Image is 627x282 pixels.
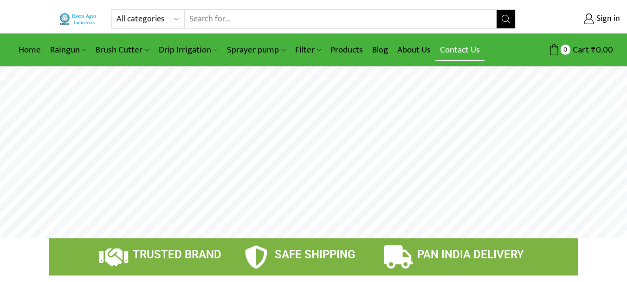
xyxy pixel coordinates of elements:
a: Brush Cutter [91,39,154,61]
a: Contact Us [435,39,485,61]
input: Search for... [185,10,496,28]
button: Search button [497,10,515,28]
a: Blog [368,39,393,61]
a: Sprayer pump [222,39,290,61]
span: SAFE SHIPPING [275,248,355,261]
a: About Us [393,39,435,61]
a: Sign in [530,11,620,27]
span: ₹ [591,43,596,57]
a: Home [14,39,45,61]
a: Filter [291,39,326,61]
a: Drip Irrigation [154,39,222,61]
span: TRUSTED BRAND [133,248,221,261]
span: 0 [561,45,570,54]
a: Raingun [45,39,91,61]
span: Cart [570,44,589,56]
bdi: 0.00 [591,43,613,57]
span: PAN INDIA DELIVERY [417,248,524,261]
a: 0 Cart ₹0.00 [525,41,613,59]
a: Products [326,39,368,61]
span: Sign in [594,13,620,25]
